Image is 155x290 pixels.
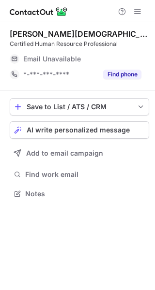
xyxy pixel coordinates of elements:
[26,149,103,157] span: Add to email campaign
[27,103,132,111] div: Save to List / ATS / CRM
[10,29,149,39] div: [PERSON_NAME][DEMOGRAPHIC_DATA], CHRA, CHRP
[10,6,68,17] img: ContactOut v5.3.10
[10,168,149,181] button: Find work email
[25,189,145,198] span: Notes
[10,187,149,201] button: Notes
[103,70,141,79] button: Reveal Button
[25,170,145,179] span: Find work email
[10,40,149,48] div: Certified Human Resource Professional
[10,98,149,116] button: save-profile-one-click
[27,126,130,134] span: AI write personalized message
[23,55,81,63] span: Email Unavailable
[10,121,149,139] button: AI write personalized message
[10,145,149,162] button: Add to email campaign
